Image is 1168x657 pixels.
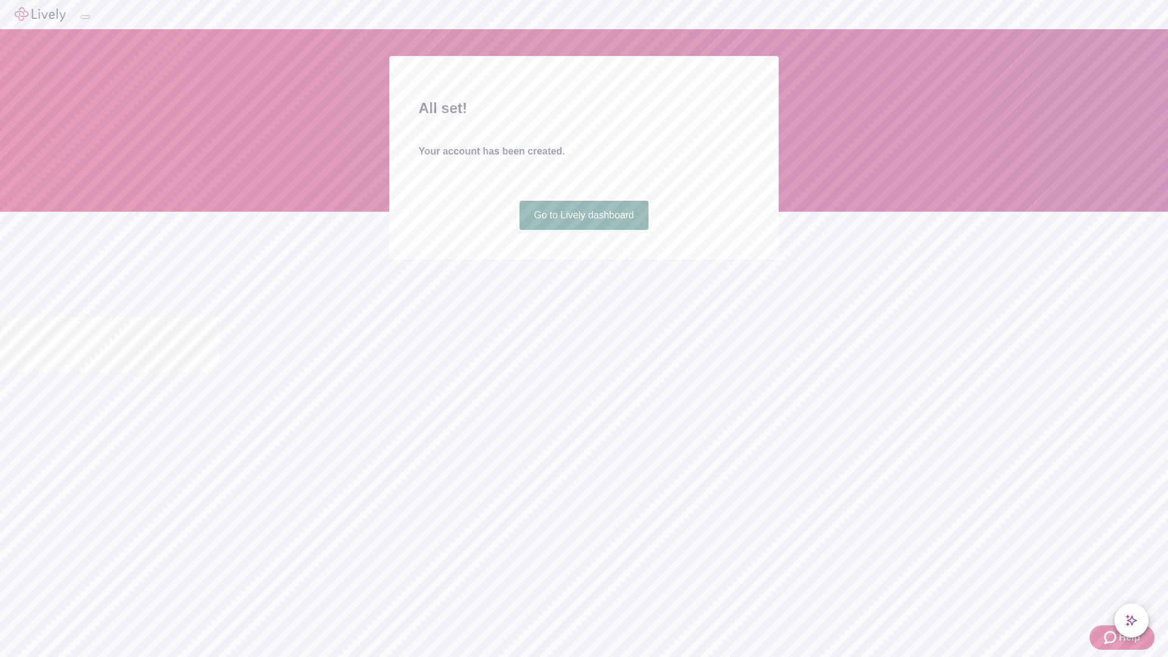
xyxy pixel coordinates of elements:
[1104,630,1119,645] svg: Zendesk support icon
[80,15,90,19] button: Log out
[1090,625,1155,650] button: Zendesk support iconHelp
[419,97,749,119] h2: All set!
[1125,614,1138,627] svg: Lively AI Assistant
[419,144,749,159] h4: Your account has been created.
[15,7,66,22] img: Lively
[520,201,649,230] a: Go to Lively dashboard
[1119,630,1140,645] span: Help
[1114,603,1149,638] button: chat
